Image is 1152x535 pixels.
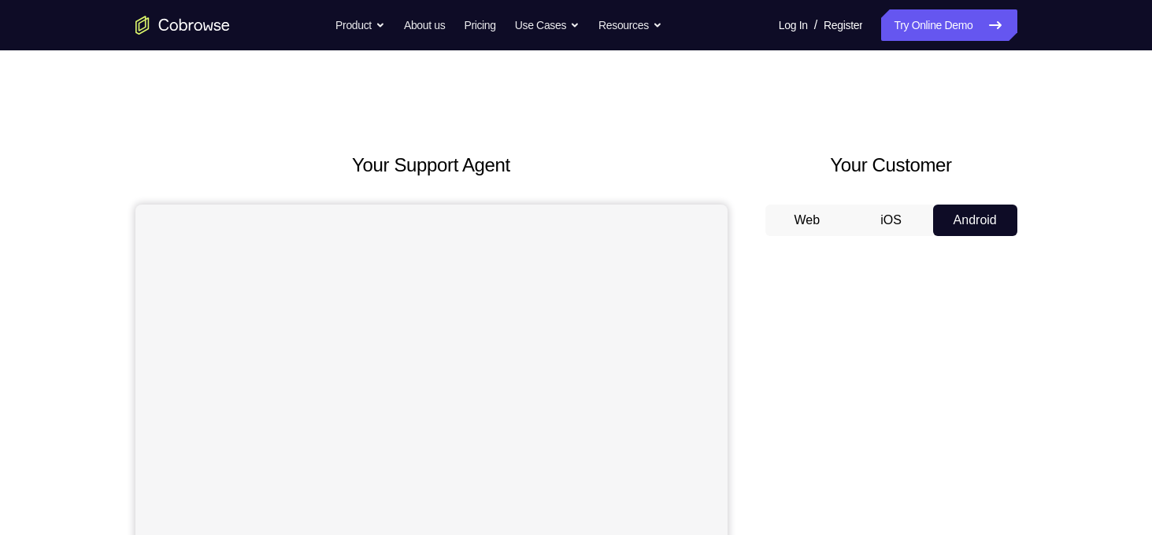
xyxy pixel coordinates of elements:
[335,9,385,41] button: Product
[765,205,850,236] button: Web
[881,9,1017,41] a: Try Online Demo
[779,9,808,41] a: Log In
[765,151,1017,179] h2: Your Customer
[135,16,230,35] a: Go to the home page
[598,9,662,41] button: Resources
[404,9,445,41] a: About us
[933,205,1017,236] button: Android
[464,9,495,41] a: Pricing
[849,205,933,236] button: iOS
[814,16,817,35] span: /
[515,9,580,41] button: Use Cases
[824,9,862,41] a: Register
[135,151,728,179] h2: Your Support Agent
